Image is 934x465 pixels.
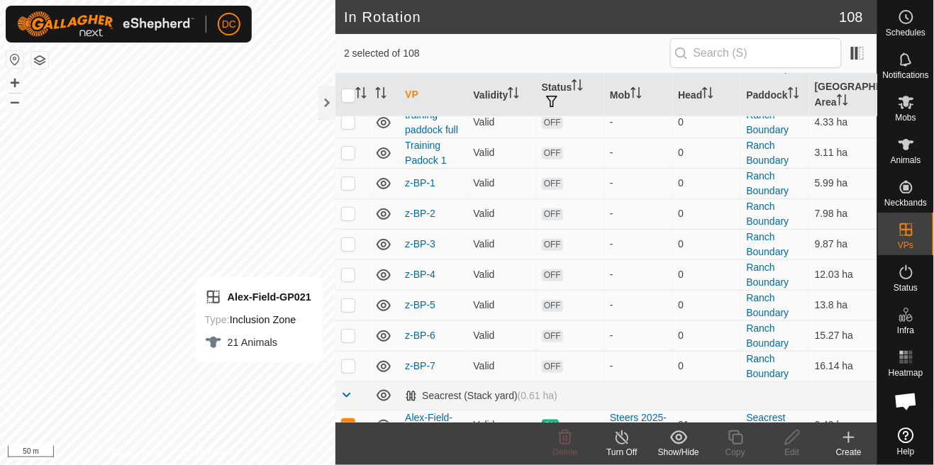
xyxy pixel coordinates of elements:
[610,267,667,282] div: -
[405,140,446,166] a: Training Padock 1
[553,447,578,457] span: Delete
[405,390,557,402] div: Seacrest (Stack yard)
[610,298,667,313] div: -
[891,156,921,164] span: Animals
[670,38,842,68] input: Search (S)
[672,351,740,381] td: 0
[809,198,877,229] td: 7.98 ha
[610,410,667,440] div: Steers 2025-S
[610,115,667,130] div: -
[896,113,916,122] span: Mobs
[542,330,563,342] span: OFF
[536,74,604,117] th: Status
[610,237,667,252] div: -
[672,198,740,229] td: 0
[542,300,563,312] span: OFF
[672,320,740,351] td: 0
[746,109,789,135] a: Ranch Boundary
[205,311,311,328] div: Inclusion Zone
[542,361,563,373] span: OFF
[707,446,764,459] div: Copy
[405,109,458,135] a: training paddock full
[809,74,877,117] th: [GEOGRAPHIC_DATA] Area
[405,360,435,371] a: z-BP-7
[182,447,223,459] a: Contact Us
[508,89,519,101] p-sorticon: Activate to sort
[467,229,535,259] td: Valid
[809,138,877,168] td: 3.11 ha
[467,138,535,168] td: Valid
[837,96,848,108] p-sorticon: Activate to sort
[672,410,740,440] td: 21
[594,446,650,459] div: Turn Off
[883,71,929,79] span: Notifications
[542,420,559,432] span: ON
[672,168,740,198] td: 0
[205,288,311,306] div: Alex-Field-GP021
[897,447,915,456] span: Help
[467,74,535,117] th: Validity
[672,107,740,138] td: 0
[746,323,789,349] a: Ranch Boundary
[542,208,563,220] span: OFF
[6,93,23,110] button: –
[746,140,789,166] a: Ranch Boundary
[405,177,435,189] a: z-BP-1
[821,446,877,459] div: Create
[746,231,789,257] a: Ranch Boundary
[809,410,877,440] td: 0.49 ha
[467,290,535,320] td: Valid
[112,447,165,459] a: Privacy Policy
[375,89,387,101] p-sorticon: Activate to sort
[542,147,563,159] span: OFF
[809,290,877,320] td: 13.8 ha
[610,206,667,221] div: -
[542,117,563,129] span: OFF
[405,208,435,219] a: z-BP-2
[740,74,808,117] th: Paddock
[809,320,877,351] td: 15.27 ha
[405,330,435,341] a: z-BP-6
[897,326,914,335] span: Infra
[672,259,740,290] td: 0
[878,422,934,461] a: Help
[894,284,918,292] span: Status
[355,89,367,101] p-sorticon: Activate to sort
[610,176,667,191] div: -
[344,46,669,61] span: 2 selected of 108
[467,410,535,440] td: Valid
[809,107,877,138] td: 4.33 ha
[840,6,863,28] span: 108
[405,412,452,438] a: Alex-Field-GP021
[467,320,535,351] td: Valid
[809,351,877,381] td: 16.14 ha
[889,369,923,377] span: Heatmap
[17,11,194,37] img: Gallagher Logo
[6,51,23,68] button: Reset Map
[885,380,928,422] div: Open chat
[467,168,535,198] td: Valid
[205,314,230,325] label: Type:
[746,170,789,196] a: Ranch Boundary
[746,353,789,379] a: Ranch Boundary
[746,201,789,227] a: Ranch Boundary
[746,292,789,318] a: Ranch Boundary
[746,412,799,438] a: Seacrest (Stack yard)
[6,74,23,91] button: +
[604,74,672,117] th: Mob
[764,446,821,459] div: Edit
[572,82,583,93] p-sorticon: Activate to sort
[542,269,563,281] span: OFF
[467,198,535,229] td: Valid
[467,351,535,381] td: Valid
[809,168,877,198] td: 5.99 ha
[610,328,667,343] div: -
[672,290,740,320] td: 0
[886,28,925,37] span: Schedules
[542,178,563,190] span: OFF
[344,9,839,26] h2: In Rotation
[630,89,642,101] p-sorticon: Activate to sort
[467,107,535,138] td: Valid
[405,269,435,280] a: z-BP-4
[788,89,799,101] p-sorticon: Activate to sort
